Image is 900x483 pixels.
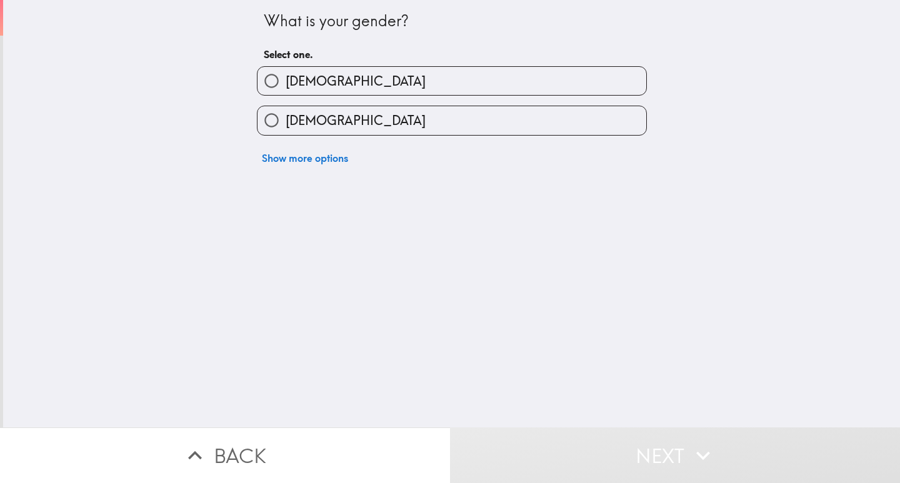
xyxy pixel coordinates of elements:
h6: Select one. [264,47,640,61]
span: [DEMOGRAPHIC_DATA] [286,112,426,129]
button: [DEMOGRAPHIC_DATA] [257,106,646,134]
div: What is your gender? [264,11,640,32]
button: Show more options [257,146,353,171]
button: Next [450,427,900,483]
button: [DEMOGRAPHIC_DATA] [257,67,646,95]
span: [DEMOGRAPHIC_DATA] [286,72,426,90]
